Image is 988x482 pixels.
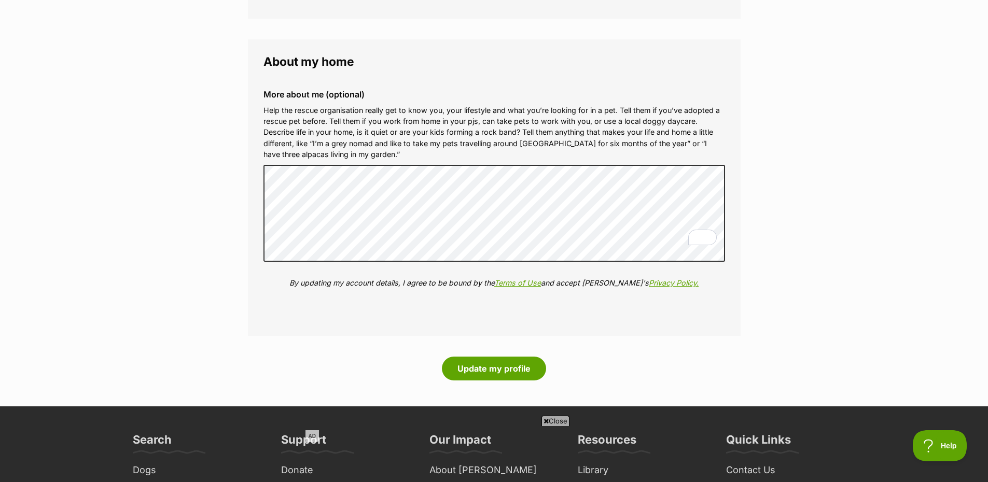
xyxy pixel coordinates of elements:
[263,105,725,160] p: Help the rescue organisation really get to know you, your lifestyle and what you’re looking for i...
[263,55,725,68] legend: About my home
[248,39,741,336] fieldset: About my home
[541,416,569,426] span: Close
[722,462,860,478] a: Contact Us
[263,165,725,262] textarea: To enrich screen reader interactions, please activate Accessibility in Grammarly extension settings
[133,432,172,453] h3: Search
[305,430,683,477] iframe: Advertisement
[277,462,415,478] a: Donate
[726,432,791,453] h3: Quick Links
[263,90,725,99] label: More about me (optional)
[913,430,967,461] iframe: Help Scout Beacon - Open
[305,430,319,442] span: AD
[649,278,699,287] a: Privacy Policy.
[494,278,541,287] a: Terms of Use
[442,357,546,380] button: Update my profile
[129,462,267,478] a: Dogs
[281,432,326,453] h3: Support
[263,277,725,288] p: By updating my account details, I agree to be bound by the and accept [PERSON_NAME]'s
